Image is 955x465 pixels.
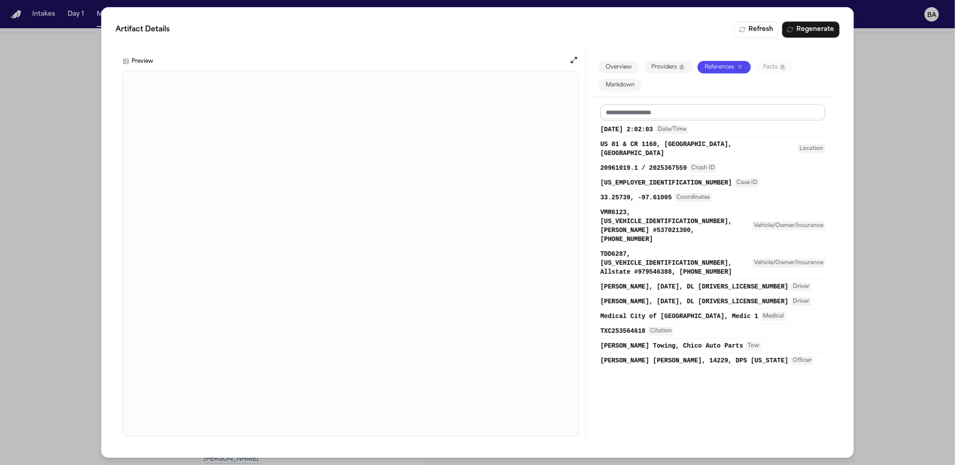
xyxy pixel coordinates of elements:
[600,297,788,306] span: [PERSON_NAME], [DATE], DL [DRIVERS_LICENSE_NUMBER]
[600,341,825,350] button: [PERSON_NAME] Towing, Chico Auto PartsTow
[644,61,692,73] button: Providers2
[600,193,672,202] span: 33.25739, -97.61005
[600,356,788,365] span: [PERSON_NAME] [PERSON_NAME], 14229, DPS [US_STATE]
[600,140,795,158] span: US 81 & CR 1160, [GEOGRAPHIC_DATA], [GEOGRAPHIC_DATA]
[132,58,153,65] h3: Preview
[600,208,825,244] button: VMR6123, [US_VEHICLE_IDENTIFICATION_NUMBER], [PERSON_NAME] #537021300, [PHONE_NUMBER]Vehicle/Owne...
[600,208,749,244] span: VMR6123, [US_VEHICLE_IDENTIFICATION_NUMBER], [PERSON_NAME] #537021300, [PHONE_NUMBER]
[600,327,825,336] button: TXC253564618Citation
[570,56,578,65] button: Open preview
[600,193,825,202] button: 33.25739, -97.61005Coordinates
[698,61,751,73] button: References13
[600,282,788,291] span: [PERSON_NAME], [DATE], DL [DRIVERS_LICENSE_NUMBER]
[600,164,687,172] span: 20961019.1 / 2025367559
[761,312,786,321] span: Medical
[600,356,825,365] button: [PERSON_NAME] [PERSON_NAME], 14229, DPS [US_STATE]Officer
[600,178,825,187] button: [US_EMPLOYER_IDENTIFICATION_NUMBER]Case ID
[600,327,646,336] span: TXC253564618
[752,221,825,230] span: Vehicle/Owner/Insurance
[798,144,825,153] span: Location
[600,125,825,134] button: [DATE] 2:02:03Date/Time
[675,193,712,202] span: Coordinates
[600,297,825,306] button: [PERSON_NAME], [DATE], DL [DRIVERS_LICENSE_NUMBER]Driver
[648,327,674,336] span: Citation
[779,65,786,70] span: 0
[600,282,825,291] button: [PERSON_NAME], [DATE], DL [DRIVERS_LICENSE_NUMBER]Driver
[656,125,688,134] span: Date/Time
[752,258,825,267] span: Vehicle/Owner/Insurance
[679,65,685,70] span: 2
[600,250,749,276] span: TDD6287, [US_VEHICLE_IDENTIFICATION_NUMBER], Allstate #979546388, [PHONE_NUMBER]
[600,140,825,158] button: US 81 & CR 1160, [GEOGRAPHIC_DATA], [GEOGRAPHIC_DATA]Location
[600,164,825,172] button: 20961019.1 / 2025367559Crash ID
[600,312,825,321] button: Medical City of [GEOGRAPHIC_DATA], Medic 1Medical
[600,125,653,134] span: [DATE] 2:02:03
[689,164,717,172] span: Crash ID
[600,312,758,321] span: Medical City of [GEOGRAPHIC_DATA], Medic 1
[735,178,759,187] span: Case ID
[600,250,825,276] button: TDD6287, [US_VEHICLE_IDENTIFICATION_NUMBER], Allstate #979546388, [PHONE_NUMBER]Vehicle/Owner/Ins...
[756,61,793,73] button: Facts0
[600,341,743,350] span: [PERSON_NAME] Towing, Chico Auto Parts
[791,356,814,365] span: Officer
[736,65,744,70] span: 13
[746,341,761,350] span: Tow
[791,282,811,291] span: Driver
[570,56,578,67] button: Open preview
[600,178,732,187] span: [US_EMPLOYER_IDENTIFICATION_NUMBER]
[734,22,779,38] button: Refresh Digest
[599,79,642,91] button: Markdown
[599,61,639,73] button: Overview
[123,71,578,436] iframe: R. Northcutt - TX Police Report - 8.8.25
[116,24,170,35] span: Artifact Details
[791,297,811,306] span: Driver
[782,22,839,38] button: Regenerate Digest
